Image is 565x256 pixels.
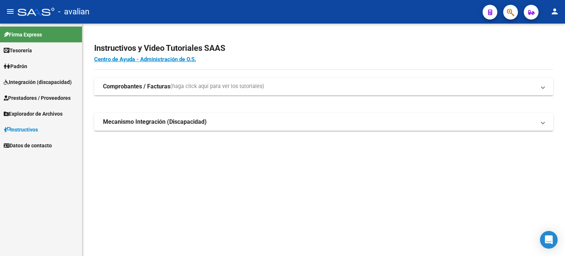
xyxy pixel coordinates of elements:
span: Firma Express [4,31,42,39]
span: Instructivos [4,126,38,134]
a: Centro de Ayuda - Administración de O.S. [94,56,196,63]
mat-icon: menu [6,7,15,16]
strong: Mecanismo Integración (Discapacidad) [103,118,207,126]
span: Prestadores / Proveedores [4,94,71,102]
span: Integración (discapacidad) [4,78,72,86]
span: Padrón [4,62,27,70]
span: (haga click aquí para ver los tutoriales) [170,83,264,91]
span: Datos de contacto [4,141,52,150]
mat-expansion-panel-header: Mecanismo Integración (Discapacidad) [94,113,553,131]
mat-expansion-panel-header: Comprobantes / Facturas(haga click aquí para ver los tutoriales) [94,78,553,95]
h2: Instructivos y Video Tutoriales SAAS [94,41,553,55]
span: Tesorería [4,46,32,55]
strong: Comprobantes / Facturas [103,83,170,91]
span: - avalian [58,4,89,20]
div: Open Intercom Messenger [540,231,558,249]
span: Explorador de Archivos [4,110,63,118]
mat-icon: person [550,7,559,16]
